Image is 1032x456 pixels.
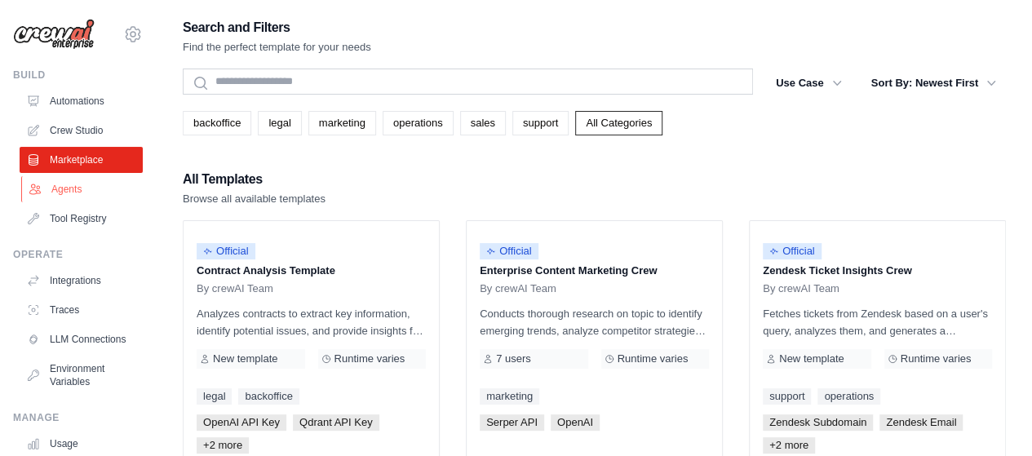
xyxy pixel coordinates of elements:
[183,111,251,135] a: backoffice
[213,352,277,365] span: New template
[480,243,538,259] span: Official
[197,437,249,454] span: +2 more
[197,243,255,259] span: Official
[13,411,143,424] div: Manage
[496,352,531,365] span: 7 users
[480,263,709,279] p: Enterprise Content Marketing Crew
[183,168,326,191] h2: All Templates
[480,388,539,405] a: marketing
[21,176,144,202] a: Agents
[20,326,143,352] a: LLM Connections
[197,388,232,405] a: legal
[197,282,273,295] span: By crewAI Team
[20,356,143,395] a: Environment Variables
[197,305,426,339] p: Analyzes contracts to extract key information, identify potential issues, and provide insights fo...
[13,19,95,50] img: Logo
[763,305,992,339] p: Fetches tickets from Zendesk based on a user's query, analyzes them, and generates a summary. Out...
[817,388,880,405] a: operations
[512,111,569,135] a: support
[197,414,286,431] span: OpenAI API Key
[258,111,301,135] a: legal
[183,16,371,39] h2: Search and Filters
[460,111,506,135] a: sales
[20,147,143,173] a: Marketplace
[480,414,544,431] span: Serper API
[763,437,815,454] span: +2 more
[480,305,709,339] p: Conducts thorough research on topic to identify emerging trends, analyze competitor strategies, a...
[383,111,454,135] a: operations
[20,297,143,323] a: Traces
[197,263,426,279] p: Contract Analysis Template
[293,414,379,431] span: Qdrant API Key
[308,111,376,135] a: marketing
[238,388,299,405] a: backoffice
[575,111,662,135] a: All Categories
[879,414,963,431] span: Zendesk Email
[13,248,143,261] div: Operate
[901,352,972,365] span: Runtime varies
[763,282,839,295] span: By crewAI Team
[551,414,600,431] span: OpenAI
[763,388,811,405] a: support
[20,117,143,144] a: Crew Studio
[20,206,143,232] a: Tool Registry
[618,352,689,365] span: Runtime varies
[13,69,143,82] div: Build
[20,268,143,294] a: Integrations
[183,39,371,55] p: Find the perfect template for your needs
[480,282,556,295] span: By crewAI Team
[334,352,405,365] span: Runtime varies
[20,88,143,114] a: Automations
[183,191,326,207] p: Browse all available templates
[763,263,992,279] p: Zendesk Ticket Insights Crew
[763,243,822,259] span: Official
[763,414,873,431] span: Zendesk Subdomain
[766,69,852,98] button: Use Case
[779,352,844,365] span: New template
[861,69,1006,98] button: Sort By: Newest First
